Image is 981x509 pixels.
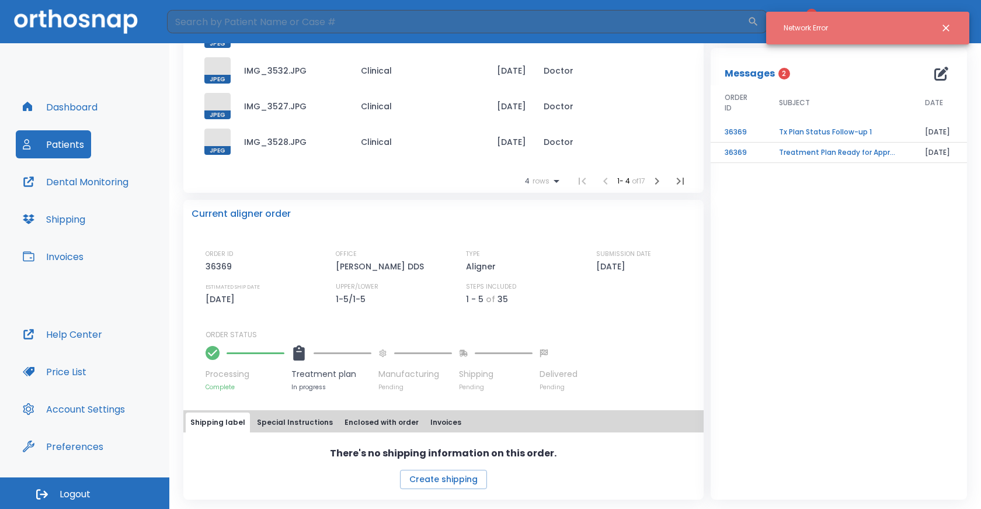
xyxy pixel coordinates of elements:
[16,358,93,386] button: Price List
[400,470,487,489] button: Create shipping
[206,292,239,306] p: [DATE]
[167,10,747,33] input: Search by Patient Name or Case #
[935,18,956,39] button: Close notification
[466,282,516,292] p: STEPS INCLUDED
[291,368,371,380] p: Treatment plan
[711,143,765,163] td: 36369
[206,330,695,340] p: ORDER STATUS
[632,176,645,186] span: of 17
[765,122,911,143] td: Tx Plan Status Follow-up 1
[252,413,338,432] button: Special Instructions
[466,292,483,306] p: 1 - 5
[330,446,556,460] p: There's no shipping information on this order.
[206,249,233,259] p: ORDER ID
[778,68,790,79] span: 2
[534,88,622,124] td: Doctor
[426,413,466,432] button: Invoices
[378,368,452,380] p: Manufacturing
[352,88,488,124] td: Clinical
[14,9,138,33] img: Orthosnap
[530,177,549,185] span: rows
[534,53,622,88] td: Doctor
[206,282,260,292] p: ESTIMATED SHIP DATE
[779,98,810,108] span: SUBJECT
[16,243,91,271] button: Invoices
[525,177,530,185] span: 4
[16,168,135,196] button: Dental Monitoring
[340,413,423,432] button: Enclosed with order
[352,53,488,88] td: Clinical
[206,368,284,380] p: Processing
[378,383,452,392] p: Pending
[16,395,132,423] button: Account Settings
[466,259,500,273] p: Aligner
[488,53,534,88] td: [DATE]
[596,249,651,259] p: SUBMISSION DATE
[336,259,428,273] p: [PERSON_NAME] DDS
[336,292,370,306] p: 1-5/1-5
[466,249,480,259] p: TYPE
[16,205,92,233] button: Shipping
[16,320,109,348] button: Help Center
[911,143,967,163] td: [DATE]
[488,88,534,124] td: [DATE]
[486,292,495,306] p: of
[596,259,629,273] p: [DATE]
[291,383,371,392] p: In progress
[16,130,91,158] button: Patients
[459,383,533,392] p: Pending
[16,93,105,121] button: Dashboard
[16,432,110,460] button: Preferences
[911,122,967,143] td: [DATE]
[206,383,284,392] p: Complete
[235,88,352,124] td: IMG_3527.JPG
[784,18,828,38] div: Network Error
[617,176,632,186] span: 1 - 4
[711,122,765,143] td: 36369
[186,413,701,432] div: tabs
[336,249,357,259] p: OFFICE
[235,53,352,88] td: IMG_3532.JPG
[534,124,622,160] td: Doctor
[498,292,508,306] p: 35
[925,98,943,108] span: DATE
[206,259,236,273] p: 36369
[540,383,578,392] p: Pending
[488,124,534,160] td: [DATE]
[60,488,91,501] span: Logout
[725,92,751,113] span: ORDER ID
[235,124,352,160] td: IMG_3528.JPG
[765,143,911,163] td: Treatment Plan Ready for Approval!
[459,368,533,380] p: Shipping
[725,67,775,81] p: Messages
[192,207,291,221] p: Current aligner order
[540,368,578,380] p: Delivered
[352,124,488,160] td: Clinical
[336,282,378,292] p: UPPER/LOWER
[186,413,250,432] button: Shipping label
